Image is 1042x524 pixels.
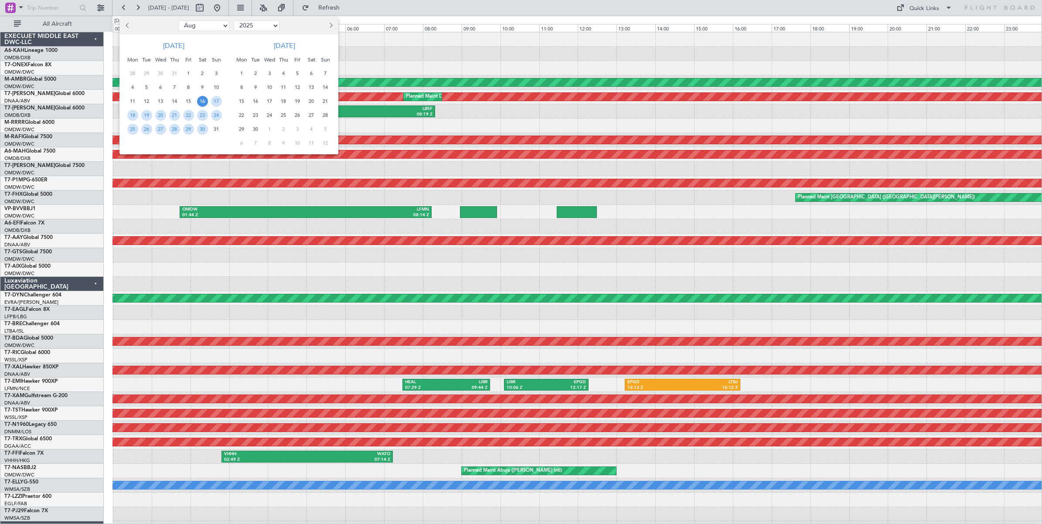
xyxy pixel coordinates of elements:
div: 26-8-2025 [140,122,153,136]
span: 2 [250,68,261,79]
span: 29 [236,124,247,135]
div: 30-7-2025 [153,67,167,81]
div: 6-10-2025 [235,136,249,150]
div: 28-9-2025 [318,109,332,122]
div: 29-9-2025 [235,122,249,136]
div: 8-8-2025 [181,81,195,95]
span: 31 [169,68,180,79]
span: 26 [141,124,152,135]
div: Mon [235,53,249,67]
div: 22-9-2025 [235,109,249,122]
div: 30-9-2025 [249,122,262,136]
div: 28-7-2025 [126,67,140,81]
div: 20-9-2025 [304,95,318,109]
span: 28 [169,124,180,135]
div: 30-8-2025 [195,122,209,136]
div: 23-8-2025 [195,109,209,122]
div: Tue [249,53,262,67]
div: 3-10-2025 [290,122,304,136]
div: Sat [304,53,318,67]
span: 10 [292,138,303,149]
span: 4 [306,124,317,135]
div: 31-8-2025 [209,122,223,136]
span: 17 [264,96,275,107]
span: 10 [211,82,222,93]
span: 27 [155,124,166,135]
div: 6-9-2025 [304,67,318,81]
div: 12-10-2025 [318,136,332,150]
div: 7-10-2025 [249,136,262,150]
div: 9-8-2025 [195,81,209,95]
div: 5-8-2025 [140,81,153,95]
span: 10 [264,82,275,93]
span: 17 [211,96,222,107]
span: 5 [141,82,152,93]
div: 7-9-2025 [318,67,332,81]
span: 3 [211,68,222,79]
span: 6 [155,82,166,93]
span: 9 [278,138,289,149]
div: Tue [140,53,153,67]
div: Sun [318,53,332,67]
div: 18-9-2025 [276,95,290,109]
div: 10-8-2025 [209,81,223,95]
div: Wed [262,53,276,67]
span: 24 [264,110,275,121]
span: 21 [169,110,180,121]
span: 1 [264,124,275,135]
span: 15 [183,96,194,107]
span: 14 [320,82,331,93]
span: 29 [183,124,194,135]
div: 8-9-2025 [235,81,249,95]
div: 9-10-2025 [276,136,290,150]
span: 20 [306,96,317,107]
span: 28 [127,68,138,79]
span: 13 [306,82,317,93]
span: 6 [236,138,247,149]
span: 2 [197,68,208,79]
div: 14-8-2025 [167,95,181,109]
span: 11 [278,82,289,93]
div: 24-9-2025 [262,109,276,122]
span: 1 [236,68,247,79]
div: 16-8-2025 [195,95,209,109]
button: Next month [326,19,335,33]
div: 21-8-2025 [167,109,181,122]
span: 9 [250,82,261,93]
span: 19 [292,96,303,107]
select: Select month [178,20,229,31]
span: 25 [127,124,138,135]
div: 3-8-2025 [209,67,223,81]
span: 1 [183,68,194,79]
div: 21-9-2025 [318,95,332,109]
span: 18 [278,96,289,107]
div: 27-8-2025 [153,122,167,136]
span: 7 [250,138,261,149]
div: 6-8-2025 [153,81,167,95]
span: 20 [155,110,166,121]
span: 4 [278,68,289,79]
span: 8 [236,82,247,93]
div: 28-8-2025 [167,122,181,136]
div: Thu [167,53,181,67]
div: 10-9-2025 [262,81,276,95]
span: 25 [278,110,289,121]
div: 4-9-2025 [276,67,290,81]
span: 22 [183,110,194,121]
div: 24-8-2025 [209,109,223,122]
span: 5 [320,124,331,135]
div: Thu [276,53,290,67]
div: 26-9-2025 [290,109,304,122]
span: 13 [155,96,166,107]
div: Wed [153,53,167,67]
span: 26 [292,110,303,121]
div: 20-8-2025 [153,109,167,122]
div: 12-8-2025 [140,95,153,109]
span: 3 [292,124,303,135]
div: Fri [181,53,195,67]
div: 13-9-2025 [304,81,318,95]
div: 1-9-2025 [235,67,249,81]
span: 3 [264,68,275,79]
div: 25-8-2025 [126,122,140,136]
span: 4 [127,82,138,93]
